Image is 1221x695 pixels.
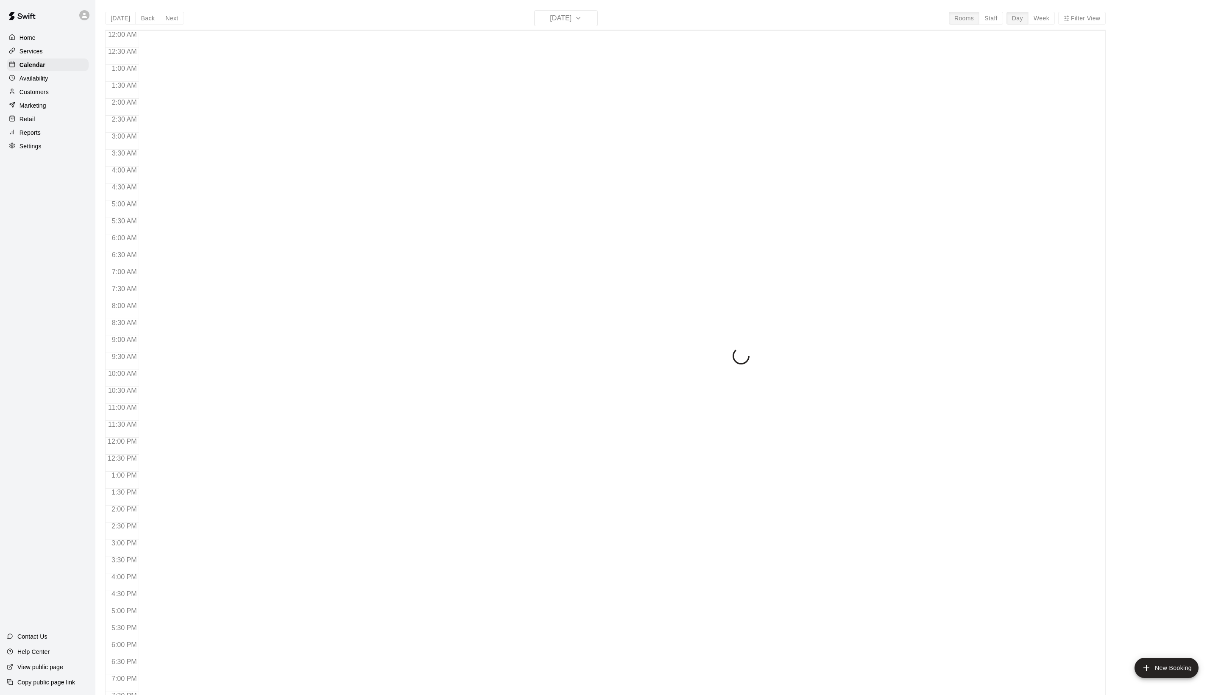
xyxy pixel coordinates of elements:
span: 12:30 PM [106,455,139,462]
span: 4:00 AM [110,167,139,174]
span: 12:00 PM [106,438,139,445]
span: 1:00 PM [109,472,139,479]
span: 8:00 AM [110,302,139,309]
span: 7:00 PM [109,675,139,682]
span: 2:30 AM [110,116,139,123]
span: 7:30 AM [110,285,139,292]
p: View public page [17,663,63,671]
span: 3:30 AM [110,150,139,157]
p: Help Center [17,648,50,656]
span: 1:00 AM [110,65,139,72]
span: 10:30 AM [106,387,139,394]
span: 12:30 AM [106,48,139,55]
p: Availability [20,74,48,83]
p: Copy public page link [17,678,75,687]
span: 4:30 PM [109,590,139,598]
span: 1:30 PM [109,489,139,496]
span: 6:00 AM [110,234,139,242]
a: Marketing [7,99,89,112]
span: 6:00 PM [109,641,139,648]
a: Calendar [7,58,89,71]
p: Calendar [20,61,45,69]
a: Home [7,31,89,44]
span: 4:30 AM [110,183,139,191]
a: Services [7,45,89,58]
span: 12:00 AM [106,31,139,38]
span: 2:00 AM [110,99,139,106]
a: Availability [7,72,89,85]
span: 1:30 AM [110,82,139,89]
p: Marketing [20,101,46,110]
span: 10:00 AM [106,370,139,377]
span: 8:30 AM [110,319,139,326]
span: 9:30 AM [110,353,139,360]
span: 5:00 AM [110,200,139,208]
p: Services [20,47,43,56]
p: Settings [20,142,42,150]
span: 2:30 PM [109,523,139,530]
p: Reports [20,128,41,137]
span: 6:30 AM [110,251,139,259]
span: 9:00 AM [110,336,139,343]
p: Home [20,33,36,42]
span: 3:00 PM [109,539,139,547]
p: Contact Us [17,632,47,641]
a: Customers [7,86,89,98]
span: 4:00 PM [109,573,139,581]
span: 11:30 AM [106,421,139,428]
span: 5:00 PM [109,607,139,614]
a: Retail [7,113,89,125]
span: 5:30 AM [110,217,139,225]
span: 3:00 AM [110,133,139,140]
span: 3:30 PM [109,556,139,564]
span: 6:30 PM [109,658,139,665]
a: Settings [7,140,89,153]
p: Retail [20,115,35,123]
span: 2:00 PM [109,506,139,513]
span: 5:30 PM [109,624,139,631]
span: 7:00 AM [110,268,139,275]
a: Reports [7,126,89,139]
p: Customers [20,88,49,96]
span: 11:00 AM [106,404,139,411]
